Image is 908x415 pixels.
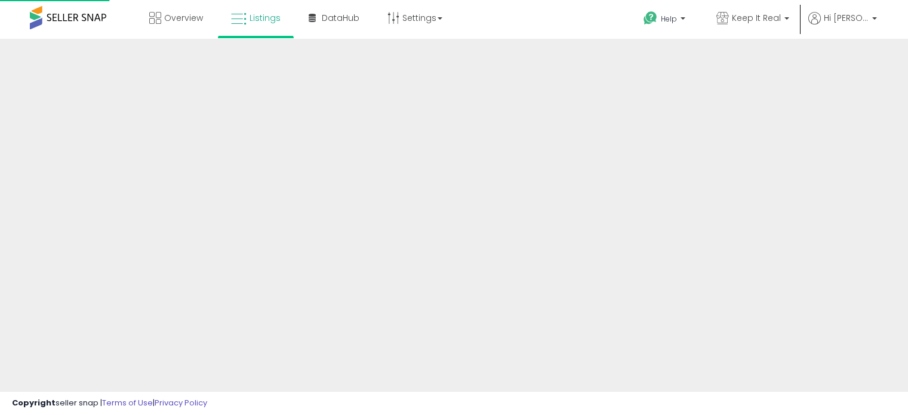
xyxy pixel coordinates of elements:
[808,12,877,39] a: Hi [PERSON_NAME]
[102,397,153,408] a: Terms of Use
[661,14,677,24] span: Help
[164,12,203,24] span: Overview
[12,398,207,409] div: seller snap | |
[12,397,56,408] strong: Copyright
[155,397,207,408] a: Privacy Policy
[824,12,869,24] span: Hi [PERSON_NAME]
[643,11,658,26] i: Get Help
[250,12,281,24] span: Listings
[634,2,697,39] a: Help
[322,12,359,24] span: DataHub
[732,12,781,24] span: Keep It Real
